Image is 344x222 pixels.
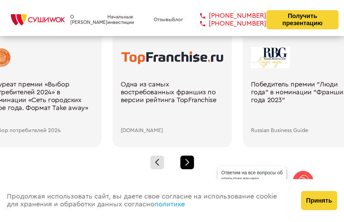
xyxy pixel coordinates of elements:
a: [PHONE_NUMBER] [190,20,266,28]
a: Блог [172,17,183,22]
a: [PHONE_NUMBER] [190,12,266,20]
div: [DOMAIN_NAME] [121,127,224,133]
a: Начальные инвестиции [107,14,154,25]
button: Получить презентацию [266,10,339,29]
div: Одна из самых востребованных франшиз по версии рейтинга TopFranchise [121,81,224,128]
div: Ответим на все вопросы об открытии вашего [PERSON_NAME]! [218,166,286,191]
a: политике [154,201,185,208]
a: О [PERSON_NAME] [70,14,107,25]
img: СУШИWOK [5,12,70,27]
button: Принять [301,191,337,210]
a: Отзывы [154,17,172,22]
